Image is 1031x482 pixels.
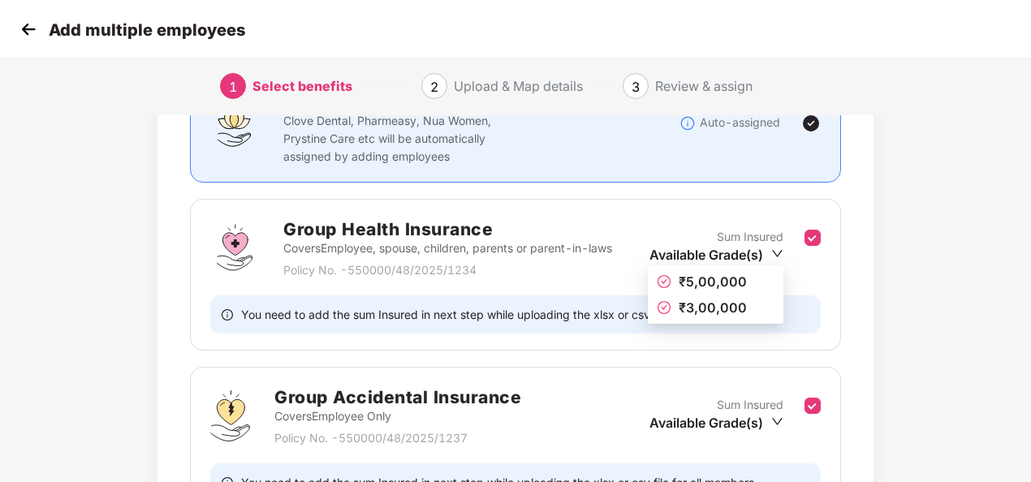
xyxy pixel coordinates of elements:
h2: Group Accidental Insurance [274,384,521,411]
img: svg+xml;base64,PHN2ZyBpZD0iQWZmaW5pdHlfQmVuZWZpdHMiIGRhdGEtbmFtZT0iQWZmaW5pdHkgQmVuZWZpdHMiIHhtbG... [210,99,259,148]
div: Select benefits [252,73,352,99]
span: ₹3,00,000 [679,299,747,316]
p: Add multiple employees [49,20,245,40]
p: Clove Dental, Pharmeasy, Nua Women, Prystine Care etc will be automatically assigned by adding em... [283,112,521,166]
span: check-circle [658,301,671,314]
span: 1 [229,79,237,95]
img: svg+xml;base64,PHN2ZyBpZD0iSW5mb18tXzMyeDMyIiBkYXRhLW5hbWU9IkluZm8gLSAzMngzMiIgeG1sbnM9Imh0dHA6Ly... [679,115,696,131]
span: check-circle [658,275,671,288]
span: down [771,247,783,260]
p: Policy No. - 550000/48/2025/1234 [283,261,612,279]
img: svg+xml;base64,PHN2ZyBpZD0iVGljay0yNHgyNCIgeG1sbnM9Imh0dHA6Ly93d3cudzMub3JnLzIwMDAvc3ZnIiB3aWR0aD... [801,114,821,133]
span: 2 [430,79,438,95]
span: ₹5,00,000 [679,273,747,290]
div: Upload & Map details [454,73,583,99]
p: Sum Insured [717,228,783,246]
span: You need to add the sum Insured in next step while uploading the xlsx or csv file for all members. [241,307,757,322]
p: Covers Employee, spouse, children, parents or parent-in-laws [283,239,612,257]
span: down [771,415,783,428]
img: svg+xml;base64,PHN2ZyB4bWxucz0iaHR0cDovL3d3dy53My5vcmcvMjAwMC9zdmciIHdpZHRoPSIzMCIgaGVpZ2h0PSIzMC... [16,17,41,41]
p: Auto-assigned [700,114,780,131]
p: Sum Insured [717,396,783,414]
div: Review & assign [655,73,753,99]
h2: Group Health Insurance [283,216,612,243]
p: Covers Employee Only [274,407,521,425]
img: svg+xml;base64,PHN2ZyBpZD0iR3JvdXBfSGVhbHRoX0luc3VyYW5jZSIgZGF0YS1uYW1lPSJHcm91cCBIZWFsdGggSW5zdX... [210,223,259,272]
span: 3 [632,79,640,95]
span: info-circle [222,307,233,322]
div: Available Grade(s) [649,246,783,264]
img: svg+xml;base64,PHN2ZyB4bWxucz0iaHR0cDovL3d3dy53My5vcmcvMjAwMC9zdmciIHdpZHRoPSI0OS4zMjEiIGhlaWdodD... [210,390,250,441]
div: Available Grade(s) [649,414,783,432]
p: Policy No. - 550000/48/2025/1237 [274,429,521,447]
